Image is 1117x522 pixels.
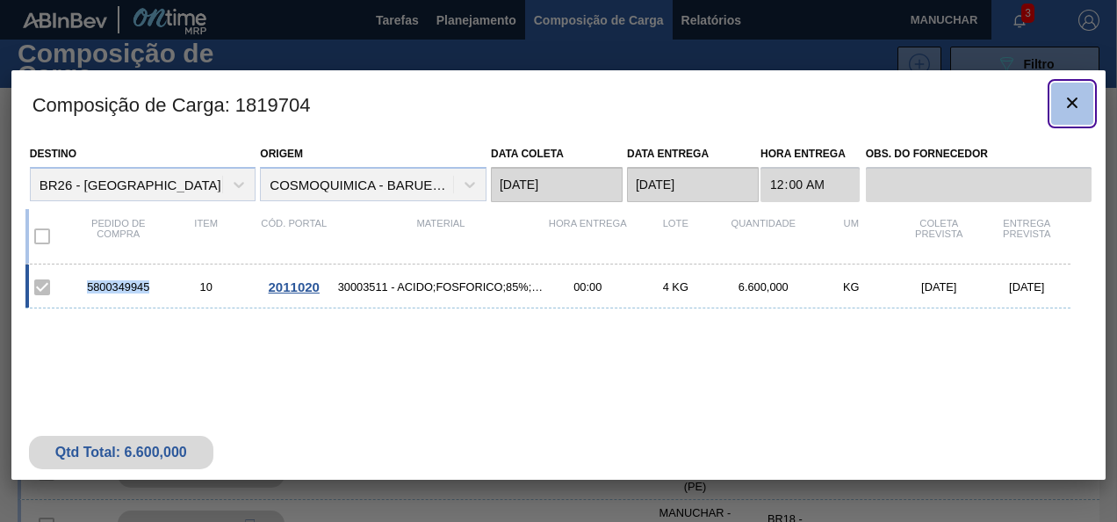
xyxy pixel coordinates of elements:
label: Obs. do Fornecedor [866,141,1092,167]
div: 00:00 [544,280,631,294]
label: Destino [30,148,76,160]
div: Hora Entrega [544,218,631,255]
div: Item [162,218,250,255]
div: Pedido de compra [75,218,162,255]
input: dd/mm/yyyy [491,167,623,202]
div: 4 KG [631,280,719,294]
label: Data entrega [627,148,709,160]
div: KG [807,280,895,294]
div: [DATE] [895,280,983,294]
h3: Composição de Carga : 1819704 [11,70,1106,137]
div: 10 [162,280,250,294]
div: Ir para o Pedido [250,279,338,294]
label: Origem [260,148,303,160]
span: 30003511 - ACIDO;FOSFORICO;85%;; CONTAINER [338,280,544,294]
div: Cód. Portal [250,218,338,255]
label: Hora Entrega [760,141,860,167]
label: Data coleta [491,148,564,160]
div: Coleta Prevista [895,218,983,255]
input: dd/mm/yyyy [627,167,759,202]
div: [DATE] [983,280,1070,294]
div: Quantidade [719,218,807,255]
div: Qtd Total: 6.600,000 [42,445,200,460]
div: Material [338,218,544,255]
div: 5800349945 [75,280,162,294]
div: 6.600,000 [719,280,807,294]
span: 2011020 [269,279,320,294]
div: Entrega Prevista [983,218,1070,255]
div: Lote [631,218,719,255]
div: UM [807,218,895,255]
